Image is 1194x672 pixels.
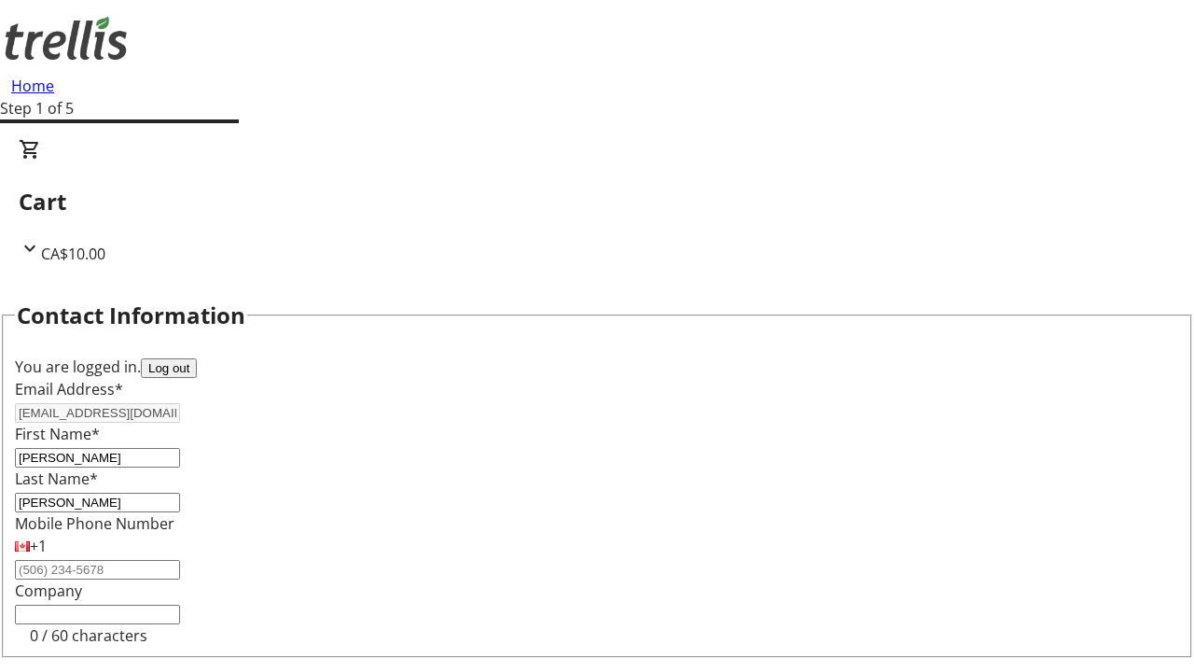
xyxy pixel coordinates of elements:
label: Company [15,581,82,601]
input: (506) 234-5678 [15,560,180,580]
div: CartCA$10.00 [19,138,1175,265]
div: You are logged in. [15,356,1179,378]
span: CA$10.00 [41,244,105,264]
h2: Contact Information [17,299,245,332]
label: First Name* [15,424,100,444]
h2: Cart [19,185,1175,218]
label: Email Address* [15,379,123,399]
tr-character-limit: 0 / 60 characters [30,625,147,646]
label: Mobile Phone Number [15,513,174,534]
button: Log out [141,358,197,378]
label: Last Name* [15,469,98,489]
